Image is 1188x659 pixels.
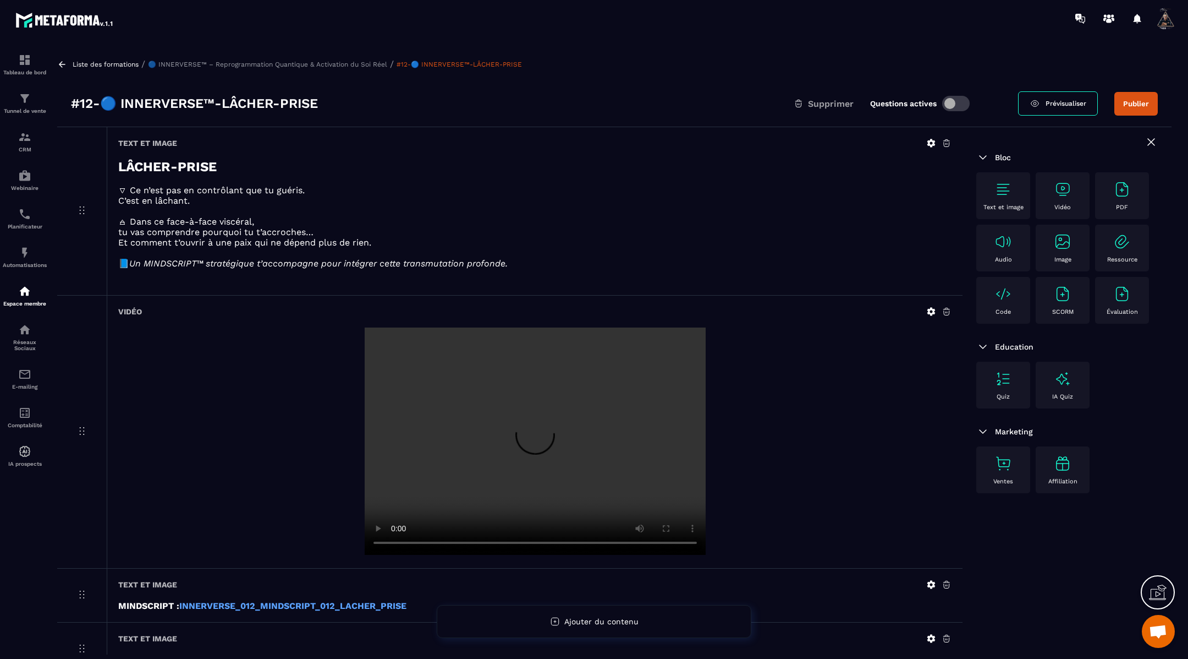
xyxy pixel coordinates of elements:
[1054,455,1071,472] img: text-image
[18,130,31,144] img: formation
[18,208,31,221] img: scheduler
[3,108,47,114] p: Tunnel de vente
[118,195,952,206] p: C’est en lâchant.
[118,237,952,248] p: Et comment t’ouvrir à une paix qui ne dépend plus de rien.
[3,146,47,153] p: CRM
[3,360,47,398] a: emailemailE-mailing
[996,308,1011,315] p: Code
[1114,92,1158,116] button: Publier
[1142,615,1175,648] a: Ouvrir le chat
[870,99,937,108] label: Questions actives
[995,427,1033,436] span: Marketing
[390,59,394,69] span: /
[18,92,31,105] img: formation
[3,45,47,84] a: formationformationTableau de bord
[1113,181,1131,198] img: text-image no-wra
[18,368,31,381] img: email
[3,461,47,467] p: IA prospects
[18,323,31,336] img: social-network
[3,422,47,428] p: Comptabilité
[1054,204,1071,211] p: Vidéo
[73,61,139,68] a: Liste des formations
[3,301,47,307] p: Espace membre
[148,61,387,68] a: 🔵 INNERVERSE™ – Reprogrammation Quantique & Activation du Soi Réel
[997,393,1010,400] p: Quiz
[1052,308,1074,315] p: SCORM
[118,580,177,589] h6: Text et image
[3,339,47,351] p: Réseaux Sociaux
[1054,285,1071,303] img: text-image no-wra
[995,342,1033,351] span: Education
[3,398,47,437] a: accountantaccountantComptabilité
[118,185,952,195] p: 🜄 Ce n’est pas en contrôlant que tu guéris.
[1054,233,1071,250] img: text-image no-wra
[995,256,1012,263] p: Audio
[179,601,406,611] a: INNERVERSE_012_MINDSCRIPT_012_LACHER_PRISE
[3,315,47,360] a: social-networksocial-networkRéseaux Sociaux
[3,84,47,122] a: formationformationTunnel de vente
[1116,204,1128,211] p: PDF
[1046,100,1086,107] span: Prévisualiser
[71,95,318,112] h3: #12-🔵 INNERVERSE™-LÂCHER-PRISE
[118,227,952,237] p: tu vas comprendre pourquoi tu t’accroches…
[808,99,854,109] span: Supprimer
[564,617,639,626] span: Ajouter du contenu
[1054,181,1071,198] img: text-image no-wra
[18,246,31,259] img: automations
[118,634,177,643] h6: Text et image
[3,238,47,276] a: automationsautomationsAutomatisations
[18,445,31,458] img: automations
[1018,91,1098,116] a: Prévisualiser
[994,370,1012,388] img: text-image no-wra
[976,151,989,164] img: arrow-down
[1054,256,1071,263] p: Image
[129,258,508,269] em: Un MINDSCRIPT™ stratégique t’accompagne pour intégrer cette transmutation profonde.
[1113,233,1131,250] img: text-image no-wra
[3,262,47,268] p: Automatisations
[1107,308,1138,315] p: Évaluation
[994,233,1012,250] img: text-image no-wra
[118,258,952,269] p: 📘
[3,161,47,199] a: automationsautomationsWebinaire
[3,384,47,390] p: E-mailing
[1107,256,1137,263] p: Ressource
[3,185,47,191] p: Webinaire
[118,307,142,316] h6: Vidéo
[1113,285,1131,303] img: text-image no-wra
[18,53,31,67] img: formation
[983,204,1024,211] p: Text et image
[976,340,989,353] img: arrow-down
[141,59,145,69] span: /
[18,285,31,298] img: automations
[3,122,47,161] a: formationformationCRM
[118,139,177,148] h6: Text et image
[397,61,522,68] a: #12-🔵 INNERVERSE™-LÂCHER-PRISE
[994,285,1012,303] img: text-image no-wra
[1052,393,1073,400] p: IA Quiz
[118,159,217,175] strong: LÂCHER-PRISE
[118,601,179,611] strong: MINDSCRIPT :
[18,406,31,420] img: accountant
[118,216,952,227] p: 🜁 Dans ce face-à-face viscéral,
[993,478,1013,485] p: Ventes
[15,10,114,30] img: logo
[3,69,47,75] p: Tableau de bord
[995,153,1011,162] span: Bloc
[1048,478,1077,485] p: Affiliation
[994,181,1012,198] img: text-image no-wra
[18,169,31,182] img: automations
[3,199,47,238] a: schedulerschedulerPlanificateur
[3,276,47,315] a: automationsautomationsEspace membre
[994,455,1012,472] img: text-image no-wra
[976,425,989,438] img: arrow-down
[3,224,47,230] p: Planificateur
[1054,370,1071,388] img: text-image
